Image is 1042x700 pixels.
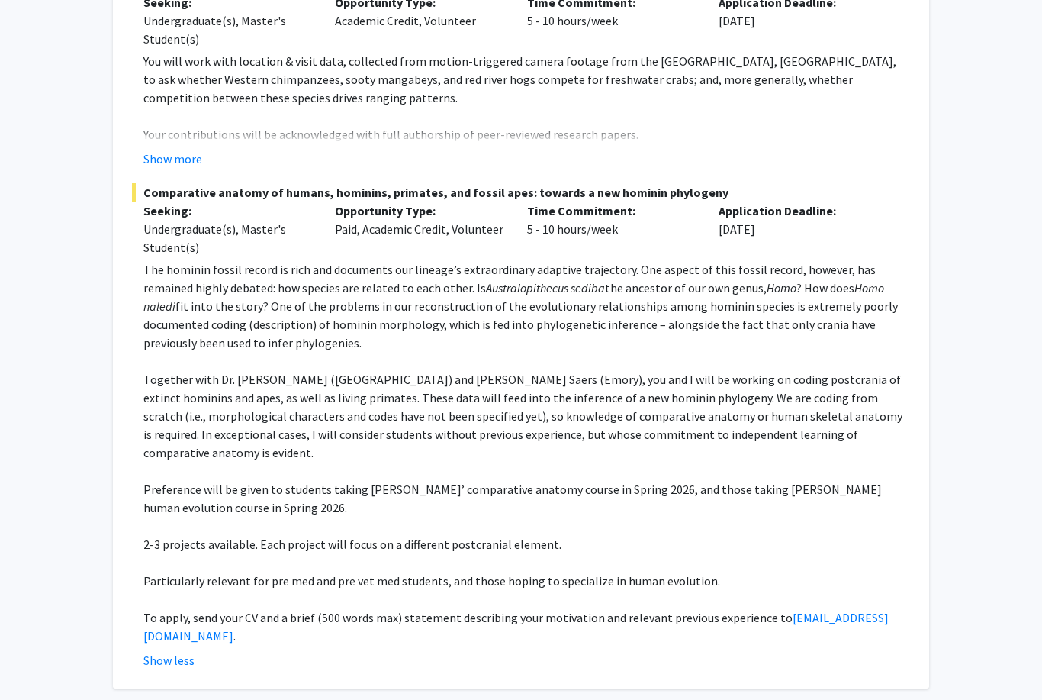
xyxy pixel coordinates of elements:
a: [EMAIL_ADDRESS][DOMAIN_NAME] [143,610,889,644]
p: Together with Dr. [PERSON_NAME] ([GEOGRAPHIC_DATA]) and [PERSON_NAME] Saers (Emory), you and I wi... [143,370,910,462]
em: Homo [767,280,796,295]
p: Opportunity Type: [335,202,503,220]
div: 5 - 10 hours/week [516,202,707,256]
p: Seeking: [143,202,312,220]
p: You will work with location & visit data, collected from motion-triggered camera footage from the... [143,52,910,107]
p: To apply, send your CV and a brief (500 words max) statement describing your motivation and relev... [143,608,910,645]
p: 2-3 projects available. Each project will focus on a different postcranial element. [143,535,910,553]
p: Time Commitment: [527,202,696,220]
em: Australopithecus sediba [486,280,605,295]
div: [DATE] [707,202,899,256]
div: Undergraduate(s), Master's Student(s) [143,220,312,256]
em: Homo naledi [143,280,884,314]
iframe: Chat [11,631,65,689]
div: Paid, Academic Credit, Volunteer [323,202,515,256]
span: Comparative anatomy of humans, hominins, primates, and fossil apes: towards a new hominin phylogeny [132,183,910,202]
p: Application Deadline: [719,202,887,220]
button: Show less [143,651,195,669]
p: Particularly relevant for pre med and pre vet med students, and those hoping to specialize in hum... [143,572,910,590]
button: Show more [143,150,202,168]
p: The hominin fossil record is rich and documents our lineage’s extraordinary adaptive trajectory. ... [143,260,910,352]
span: Preference will be given to students taking [PERSON_NAME]’ comparative anatomy course in Spring 2... [143,482,882,515]
div: Undergraduate(s), Master's Student(s) [143,11,312,48]
p: Your contributions will be acknowledged with full authorship of peer-reviewed research papers. [143,125,910,144]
